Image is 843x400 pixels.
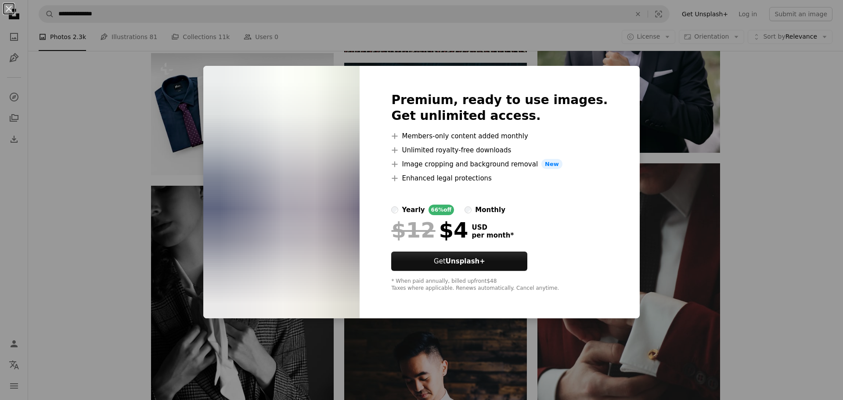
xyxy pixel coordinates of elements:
strong: Unsplash+ [446,257,485,265]
button: GetUnsplash+ [391,252,527,271]
li: Members-only content added monthly [391,131,608,141]
li: Enhanced legal protections [391,173,608,184]
div: $4 [391,219,468,241]
span: $12 [391,219,435,241]
span: New [541,159,562,169]
div: monthly [475,205,505,215]
input: monthly [465,206,472,213]
img: premium_photo-1723925110801-110c00d392a3 [203,66,360,319]
li: Unlimited royalty-free downloads [391,145,608,155]
li: Image cropping and background removal [391,159,608,169]
div: 66% off [429,205,454,215]
div: * When paid annually, billed upfront $48 Taxes where applicable. Renews automatically. Cancel any... [391,278,608,292]
span: USD [472,223,514,231]
input: yearly66%off [391,206,398,213]
div: yearly [402,205,425,215]
h2: Premium, ready to use images. Get unlimited access. [391,92,608,124]
span: per month * [472,231,514,239]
